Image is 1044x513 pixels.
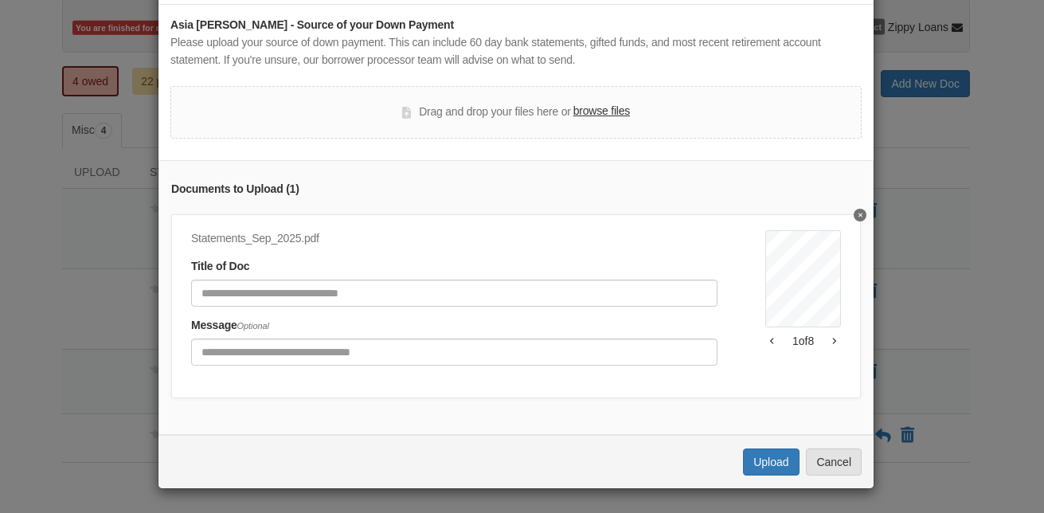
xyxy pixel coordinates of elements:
input: Include any comments on this document [191,339,718,366]
div: Documents to Upload ( 1 ) [171,181,861,198]
button: Upload [743,448,799,476]
div: 1 of 8 [765,333,841,349]
div: Asia [PERSON_NAME] - Source of your Down Payment [170,17,862,34]
span: Optional [237,321,269,331]
div: Please upload your source of down payment. This can include 60 day bank statements, gifted funds,... [170,34,862,69]
div: Drag and drop your files here or [402,103,630,122]
label: Title of Doc [191,258,249,276]
button: Delete undefined [854,209,866,221]
div: Statements_Sep_2025.pdf [191,230,718,248]
button: Cancel [806,448,862,476]
input: Document Title [191,280,718,307]
label: browse files [573,103,630,120]
label: Message [191,317,269,335]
